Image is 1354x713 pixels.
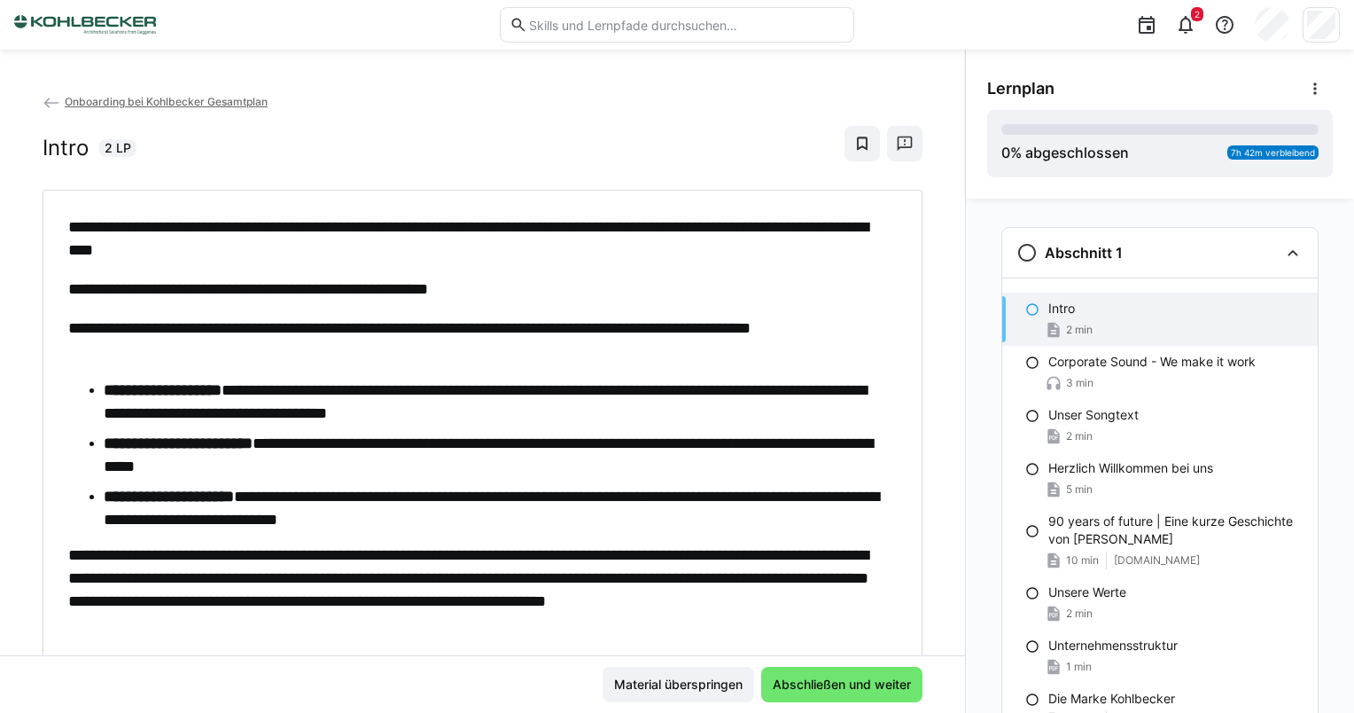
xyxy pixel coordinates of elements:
[1048,690,1175,708] p: Die Marke Kohlbecker
[527,17,844,33] input: Skills und Lernpfade durchsuchen…
[1066,482,1093,497] span: 5 min
[1001,142,1129,163] div: % abgeschlossen
[1194,9,1200,20] span: 2
[1048,406,1139,424] p: Unser Songtext
[770,676,914,693] span: Abschließen und weiter
[1114,553,1200,568] span: [DOMAIN_NAME]
[611,676,745,693] span: Material überspringen
[65,95,268,108] span: Onboarding bei Kohlbecker Gesamtplan
[43,135,89,161] h2: Intro
[1048,637,1178,654] p: Unternehmensstruktur
[1066,376,1093,390] span: 3 min
[105,139,131,157] span: 2 LP
[1048,513,1303,548] p: 90 years of future | Eine kurze Geschichte von [PERSON_NAME]
[1066,553,1099,568] span: 10 min
[1048,300,1075,317] p: Intro
[1066,323,1093,337] span: 2 min
[1231,147,1315,158] span: 7h 42m verbleibend
[1066,607,1093,621] span: 2 min
[1048,353,1256,371] p: Corporate Sound - We make it work
[1048,584,1126,601] p: Unsere Werte
[1066,660,1092,674] span: 1 min
[987,79,1054,98] span: Lernplan
[43,95,268,108] a: Onboarding bei Kohlbecker Gesamtplan
[1048,459,1213,477] p: Herzlich Willkommen bei uns
[603,667,754,702] button: Material überspringen
[761,667,922,702] button: Abschließen und weiter
[1001,144,1010,161] span: 0
[1045,244,1123,262] h3: Abschnitt 1
[1066,429,1093,443] span: 2 min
